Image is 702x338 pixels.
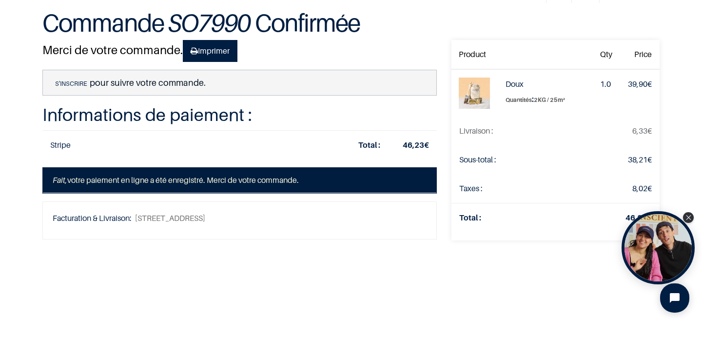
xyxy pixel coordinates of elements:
p: pour suivre votre commande. [42,70,437,96]
span: 46,23 [403,140,424,150]
iframe: Tidio Chat [652,275,698,321]
span: 8,02 [632,183,647,193]
span: € [632,183,652,193]
th: Price [620,40,660,69]
span: 38,21 [628,155,647,164]
span: € [628,155,652,164]
span: 2KG / 25m² [534,96,565,103]
span: Commande [42,8,164,38]
span: 6,33 [632,126,647,136]
em: SO7990 [168,8,251,38]
a: Imprimer [183,40,237,62]
strong: € [403,140,429,150]
h2: Merci de votre commande. [42,40,437,62]
span: 39,90 [628,79,647,89]
i: Fait, [53,175,67,185]
span: € [632,126,652,136]
span: Quantités [506,96,532,103]
span: votre paiement en ligne a été enregistré. Merci de votre commande. [53,175,299,185]
strong: Doux [506,79,524,89]
strong: Total : [358,140,380,150]
td: La livraison sera mise à jour après avoir choisi une nouvelle méthode de livraison [451,117,567,145]
strong: Total : [459,213,481,222]
div: Open Tolstoy widget [622,211,695,284]
b: Facturation & Livraison: [53,213,134,223]
th: Qty [592,40,620,69]
div: Close Tolstoy widget [683,212,694,223]
td: Taxes : [451,174,567,203]
a: S'inscrire [53,79,90,88]
span: Confirmée [255,8,360,38]
img: Doux (2KG / 25m²) [459,78,490,109]
td: Stripe [42,130,339,159]
span: [STREET_ADDRESS] [135,212,205,225]
span: € [628,79,652,89]
div: Tolstoy bubble widget [622,211,695,284]
th: Product [451,40,498,69]
strong: Informations de paiement : [42,104,252,125]
td: Sous-total : [451,145,567,174]
label: : [506,93,585,106]
div: Open Tolstoy [622,211,695,284]
div: 1.0 [600,78,612,91]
